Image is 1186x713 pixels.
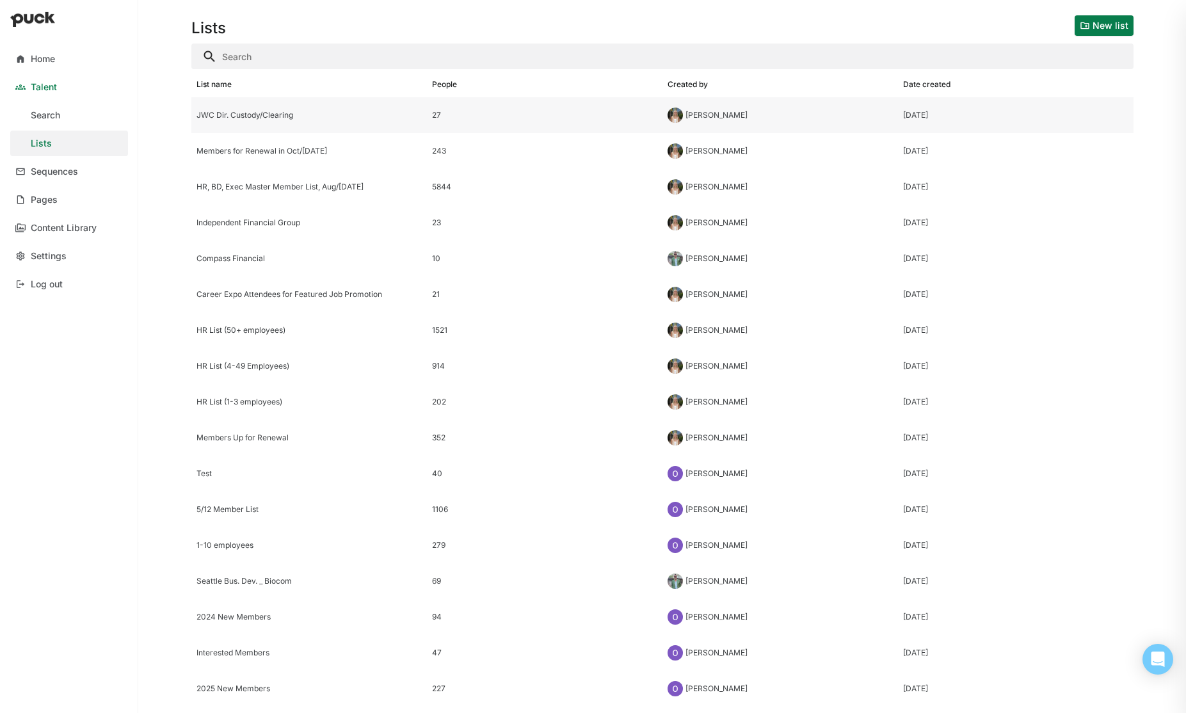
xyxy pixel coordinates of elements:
div: 27 [432,111,657,120]
a: Content Library [10,215,128,241]
div: HR List (50+ employees) [196,326,422,335]
div: 352 [432,433,657,442]
a: Settings [10,243,128,269]
div: Compass Financial [196,254,422,263]
div: [DATE] [903,397,928,406]
div: Search [31,110,60,121]
div: 2024 New Members [196,613,422,621]
div: 279 [432,541,657,550]
div: 94 [432,613,657,621]
a: Sequences [10,159,128,184]
div: [DATE] [903,147,928,156]
div: Talent [31,82,57,93]
div: [PERSON_NAME] [685,505,748,514]
div: [PERSON_NAME] [685,541,748,550]
button: New list [1075,15,1134,36]
div: [DATE] [903,577,928,586]
div: [PERSON_NAME] [685,290,748,299]
div: 5/12 Member List [196,505,422,514]
div: 69 [432,577,657,586]
div: Sequences [31,166,78,177]
div: HR, BD, Exec Master Member List, Aug/[DATE] [196,182,422,191]
div: Created by [668,80,708,89]
div: [PERSON_NAME] [685,362,748,371]
div: [PERSON_NAME] [685,577,748,586]
div: [DATE] [903,326,928,335]
a: Lists [10,131,128,156]
div: [DATE] [903,362,928,371]
div: Test [196,469,422,478]
div: Lists [31,138,52,149]
div: [PERSON_NAME] [685,613,748,621]
a: Home [10,46,128,72]
div: JWC Dir. Custody/Clearing [196,111,422,120]
div: 40 [432,469,657,478]
div: 1106 [432,505,657,514]
div: [DATE] [903,433,928,442]
div: Date created [903,80,950,89]
div: Seattle Bus. Dev. _ Biocom [196,577,422,586]
div: [PERSON_NAME] [685,433,748,442]
div: Home [31,54,55,65]
div: [DATE] [903,684,928,693]
div: HR List (4-49 Employees) [196,362,422,371]
div: List name [196,80,232,89]
div: 5844 [432,182,657,191]
div: [DATE] [903,254,928,263]
div: 914 [432,362,657,371]
div: 1-10 employees [196,541,422,550]
h1: Lists [191,20,226,36]
div: Settings [31,251,67,262]
div: Open Intercom Messenger [1142,644,1173,675]
div: 23 [432,218,657,227]
div: 10 [432,254,657,263]
div: [DATE] [903,469,928,478]
div: 243 [432,147,657,156]
div: [DATE] [903,505,928,514]
div: 2025 New Members [196,684,422,693]
div: Members for Renewal in Oct/[DATE] [196,147,422,156]
div: [PERSON_NAME] [685,111,748,120]
div: [PERSON_NAME] [685,182,748,191]
div: 47 [432,648,657,657]
div: [PERSON_NAME] [685,397,748,406]
div: 1521 [432,326,657,335]
div: Independent Financial Group [196,218,422,227]
div: [PERSON_NAME] [685,469,748,478]
div: [PERSON_NAME] [685,254,748,263]
div: 202 [432,397,657,406]
div: HR List (1-3 employees) [196,397,422,406]
div: Members Up for Renewal [196,433,422,442]
div: Content Library [31,223,97,234]
div: [PERSON_NAME] [685,648,748,657]
div: Interested Members [196,648,422,657]
div: [DATE] [903,218,928,227]
div: [DATE] [903,290,928,299]
div: [PERSON_NAME] [685,684,748,693]
a: Talent [10,74,128,100]
a: Pages [10,187,128,212]
div: Pages [31,195,58,205]
div: 21 [432,290,657,299]
div: 227 [432,684,657,693]
a: Search [10,102,128,128]
div: [DATE] [903,182,928,191]
div: [DATE] [903,648,928,657]
div: Career Expo Attendees for Featured Job Promotion [196,290,422,299]
div: Log out [31,279,63,290]
div: [PERSON_NAME] [685,218,748,227]
div: [PERSON_NAME] [685,326,748,335]
div: People [432,80,457,89]
div: [DATE] [903,613,928,621]
div: [DATE] [903,541,928,550]
div: [DATE] [903,111,928,120]
input: Search [191,44,1134,69]
div: [PERSON_NAME] [685,147,748,156]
